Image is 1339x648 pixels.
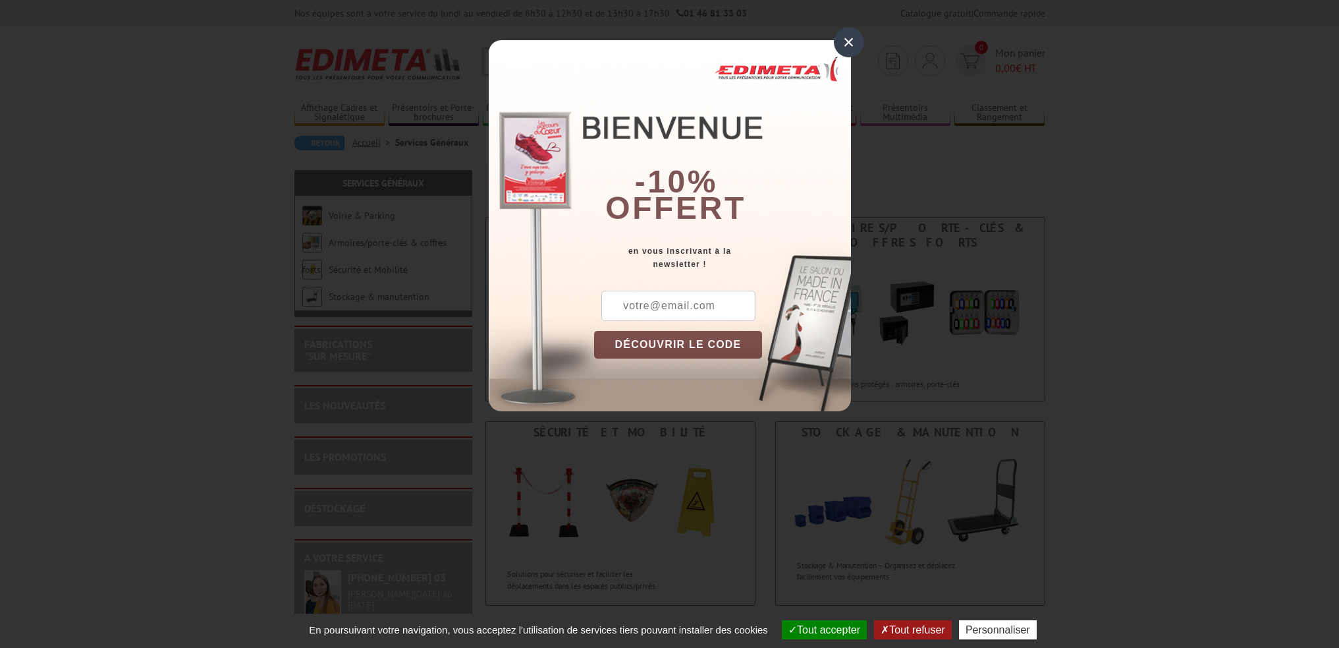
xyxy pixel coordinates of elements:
[834,27,864,57] div: ×
[594,331,763,359] button: DÉCOUVRIR LE CODE
[635,164,718,199] b: -10%
[594,245,851,271] div: en vous inscrivant à la newsletter !
[601,291,755,321] input: votre@email.com
[874,620,951,639] button: Tout refuser
[302,624,775,635] span: En poursuivant votre navigation, vous acceptez l'utilisation de services tiers pouvant installer ...
[782,620,867,639] button: Tout accepter
[959,620,1037,639] button: Personnaliser (fenêtre modale)
[605,191,746,225] font: offert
